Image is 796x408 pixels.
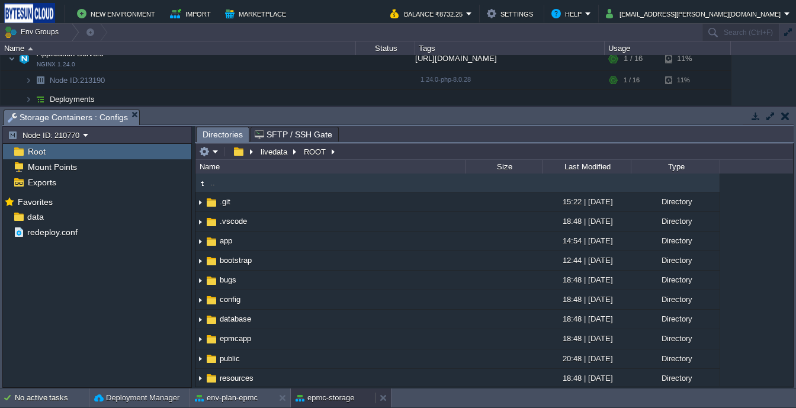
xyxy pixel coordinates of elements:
[218,373,255,383] a: resources
[624,47,643,70] div: 1 / 16
[15,197,54,207] a: Favorites
[631,329,720,348] div: Directory
[296,392,354,404] button: epmc-storage
[205,313,218,326] img: AMDAwAAAACH5BAEAAAAALAAAAAABAAEAAAICRAEAOw==
[205,274,218,287] img: AMDAwAAAACH5BAEAAAAALAAAAAABAAEAAAICRAEAOw==
[218,314,253,324] a: database
[25,177,58,188] a: Exports
[624,71,640,89] div: 1 / 16
[218,255,253,265] a: bootstrap
[631,192,720,211] div: Directory
[421,76,471,83] span: 1.24.0-php-8.0.28
[195,392,258,404] button: env-plan-epmc
[665,71,704,89] div: 11%
[606,7,784,21] button: [EMAIL_ADDRESS][PERSON_NAME][DOMAIN_NAME]
[605,41,730,55] div: Usage
[218,216,249,226] a: .vscode
[218,354,242,364] a: public
[255,127,332,142] span: SFTP / SSH Gate
[205,255,218,268] img: AMDAwAAAACH5BAEAAAAALAAAAAABAAEAAAICRAEAOw==
[218,294,242,304] a: config
[25,71,32,89] img: AMDAwAAAACH5BAEAAAAALAAAAAABAAEAAAICRAEAOw==
[8,130,83,140] button: Node ID: 210770
[259,146,290,157] button: livedata
[631,349,720,368] div: Directory
[416,41,604,55] div: Tags
[195,291,205,309] img: AMDAwAAAACH5BAEAAAAALAAAAAABAAEAAAICRAEAOw==
[195,350,205,368] img: AMDAwAAAACH5BAEAAAAALAAAAAABAAEAAAICRAEAOw==
[25,211,46,222] a: data
[25,162,79,172] a: Mount Points
[542,232,631,250] div: 14:54 | [DATE]
[357,41,415,55] div: Status
[195,177,208,190] img: AMDAwAAAACH5BAEAAAAALAAAAAABAAEAAAICRAEAOw==
[542,212,631,230] div: 18:48 | [DATE]
[197,160,465,174] div: Name
[49,94,97,104] a: Deployments
[218,333,253,343] span: epmcapp
[415,47,605,70] div: [URL][DOMAIN_NAME]
[205,333,218,346] img: AMDAwAAAACH5BAEAAAAALAAAAAABAAEAAAICRAEAOw==
[1,41,355,55] div: Name
[195,213,205,231] img: AMDAwAAAACH5BAEAAAAALAAAAAABAAEAAAICRAEAOw==
[195,370,205,388] img: AMDAwAAAACH5BAEAAAAALAAAAAABAAEAAAICRAEAOw==
[631,232,720,250] div: Directory
[205,372,218,385] img: AMDAwAAAACH5BAEAAAAALAAAAAABAAEAAAICRAEAOw==
[665,47,704,70] div: 11%
[32,71,49,89] img: AMDAwAAAACH5BAEAAAAALAAAAAABAAEAAAICRAEAOw==
[542,290,631,309] div: 18:48 | [DATE]
[542,251,631,269] div: 12:44 | [DATE]
[195,143,793,160] input: Click to enter the path
[195,310,205,329] img: AMDAwAAAACH5BAEAAAAALAAAAAABAAEAAAICRAEAOw==
[8,47,15,70] img: AMDAwAAAACH5BAEAAAAALAAAAAABAAEAAAICRAEAOw==
[94,392,179,404] button: Deployment Manager
[390,7,466,21] button: Balance ₹8732.25
[25,227,79,237] a: redeploy.conf
[32,90,49,108] img: AMDAwAAAACH5BAEAAAAALAAAAAABAAEAAAICRAEAOw==
[25,146,47,157] a: Root
[195,330,205,349] img: AMDAwAAAACH5BAEAAAAALAAAAAABAAEAAAICRAEAOw==
[542,349,631,368] div: 20:48 | [DATE]
[218,275,238,285] a: bugs
[551,7,585,21] button: Help
[487,7,537,21] button: Settings
[16,47,33,70] img: AMDAwAAAACH5BAEAAAAALAAAAAABAAEAAAICRAEAOw==
[542,192,631,211] div: 15:22 | [DATE]
[631,271,720,289] div: Directory
[631,310,720,328] div: Directory
[15,388,89,407] div: No active tasks
[542,329,631,348] div: 18:48 | [DATE]
[170,7,214,21] button: Import
[28,47,33,50] img: AMDAwAAAACH5BAEAAAAALAAAAAABAAEAAAICRAEAOw==
[37,61,75,68] span: NGINX 1.24.0
[205,352,218,365] img: AMDAwAAAACH5BAEAAAAALAAAAAABAAEAAAICRAEAOw==
[77,7,159,21] button: New Environment
[302,146,329,157] button: ROOT
[218,236,234,246] a: app
[631,212,720,230] div: Directory
[631,290,720,309] div: Directory
[542,310,631,328] div: 18:48 | [DATE]
[225,7,290,21] button: Marketplace
[205,196,218,209] img: AMDAwAAAACH5BAEAAAAALAAAAAABAAEAAAICRAEAOw==
[195,232,205,250] img: AMDAwAAAACH5BAEAAAAALAAAAAABAAEAAAICRAEAOw==
[205,235,218,248] img: AMDAwAAAACH5BAEAAAAALAAAAAABAAEAAAICRAEAOw==
[542,369,631,387] div: 18:48 | [DATE]
[4,3,55,24] img: Bytesun Cloud
[208,178,217,188] a: ..
[632,160,720,174] div: Type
